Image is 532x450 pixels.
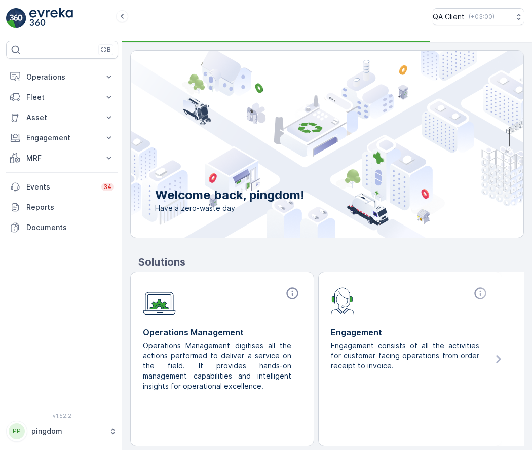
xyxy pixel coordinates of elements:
p: Engagement [331,326,489,339]
p: pingdom [31,426,104,436]
span: Have a zero-waste day [155,203,305,213]
span: v 1.52.2 [6,413,118,419]
p: MRF [26,153,98,163]
p: Engagement consists of all the activities for customer facing operations from order receipt to in... [331,341,481,371]
button: Operations [6,67,118,87]
p: Engagement [26,133,98,143]
button: Fleet [6,87,118,107]
p: Operations [26,72,98,82]
button: QA Client(+03:00) [433,8,524,25]
p: Events [26,182,95,192]
p: QA Client [433,12,465,22]
div: PP [9,423,25,439]
img: logo_light-DOdMpM7g.png [29,8,73,28]
button: MRF [6,148,118,168]
p: Operations Management [143,326,301,339]
p: ( +03:00 ) [469,13,495,21]
a: Reports [6,197,118,217]
img: logo [6,8,26,28]
img: city illustration [85,51,523,238]
img: module-icon [143,286,176,315]
p: 34 [103,183,112,191]
p: Operations Management digitises all the actions performed to deliver a service on the field. It p... [143,341,293,391]
p: Reports [26,202,114,212]
button: Engagement [6,128,118,148]
img: module-icon [331,286,355,315]
a: Events34 [6,177,118,197]
p: ⌘B [101,46,111,54]
p: Solutions [138,254,524,270]
p: Fleet [26,92,98,102]
p: Documents [26,222,114,233]
a: Documents [6,217,118,238]
p: Asset [26,113,98,123]
button: PPpingdom [6,421,118,442]
button: Asset [6,107,118,128]
p: Welcome back, pingdom! [155,187,305,203]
